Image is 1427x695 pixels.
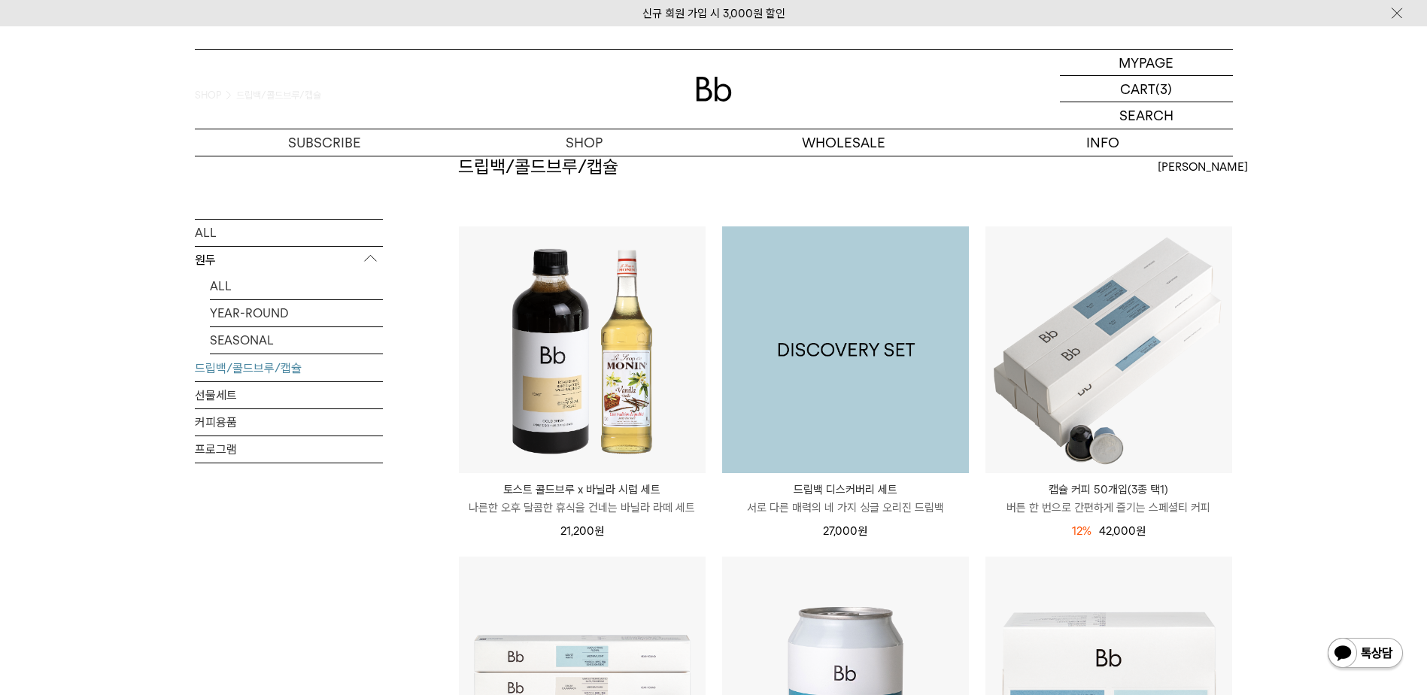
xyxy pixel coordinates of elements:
h2: 드립백/콜드브루/캡슐 [458,154,618,180]
img: 토스트 콜드브루 x 바닐라 시럽 세트 [459,226,706,473]
p: (3) [1155,76,1172,102]
p: WHOLESALE [714,129,973,156]
a: 토스트 콜드브루 x 바닐라 시럽 세트 나른한 오후 달콤한 휴식을 건네는 바닐라 라떼 세트 [459,481,706,517]
img: 로고 [696,77,732,102]
a: YEAR-ROUND [210,299,383,326]
a: MYPAGE [1060,50,1233,76]
img: 1000001174_add2_035.jpg [722,226,969,473]
span: 42,000 [1099,524,1146,538]
p: 버튼 한 번으로 간편하게 즐기는 스페셜티 커피 [985,499,1232,517]
p: 드립백 디스커버리 세트 [722,481,969,499]
p: SEARCH [1119,102,1173,129]
a: 신규 회원 가입 시 3,000원 할인 [642,7,785,20]
a: SUBSCRIBE [195,129,454,156]
img: 캡슐 커피 50개입(3종 택1) [985,226,1232,473]
span: 27,000 [823,524,867,538]
a: 드립백 디스커버리 세트 서로 다른 매력의 네 가지 싱글 오리진 드립백 [722,481,969,517]
p: 나른한 오후 달콤한 휴식을 건네는 바닐라 라떼 세트 [459,499,706,517]
img: 카카오톡 채널 1:1 채팅 버튼 [1326,636,1404,672]
a: SEASONAL [210,326,383,353]
a: CART (3) [1060,76,1233,102]
p: 토스트 콜드브루 x 바닐라 시럽 세트 [459,481,706,499]
a: 캡슐 커피 50개입(3종 택1) 버튼 한 번으로 간편하게 즐기는 스페셜티 커피 [985,481,1232,517]
a: 드립백/콜드브루/캡슐 [195,354,383,381]
p: INFO [973,129,1233,156]
p: CART [1120,76,1155,102]
span: 원 [594,524,604,538]
span: 원 [1136,524,1146,538]
a: ALL [195,219,383,245]
a: 프로그램 [195,436,383,462]
a: ALL [210,272,383,299]
span: 21,200 [560,524,604,538]
span: [PERSON_NAME] [1158,158,1248,176]
a: 커피용품 [195,408,383,435]
p: MYPAGE [1119,50,1173,75]
a: SHOP [454,129,714,156]
p: 원두 [195,246,383,273]
a: 선물세트 [195,381,383,408]
a: 드립백 디스커버리 세트 [722,226,969,473]
div: 12% [1072,522,1092,540]
span: 원 [858,524,867,538]
p: 서로 다른 매력의 네 가지 싱글 오리진 드립백 [722,499,969,517]
p: 캡슐 커피 50개입(3종 택1) [985,481,1232,499]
